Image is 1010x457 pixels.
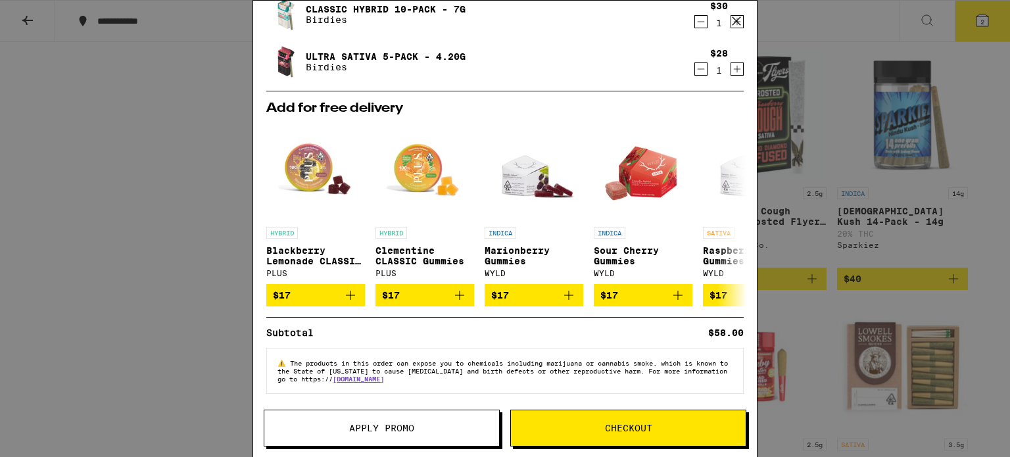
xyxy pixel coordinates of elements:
[594,122,692,220] img: WYLD - Sour Cherry Gummies
[485,227,516,239] p: INDICA
[266,122,365,220] img: PLUS - Blackberry Lemonade CLASSIC Gummies
[703,122,802,284] a: Open page for Raspberry Gummies from WYLD
[709,290,727,301] span: $17
[266,284,365,306] button: Add to bag
[703,245,802,266] p: Raspberry Gummies
[703,284,802,306] button: Add to bag
[277,359,290,367] span: ⚠️
[703,269,802,277] div: WYLD
[266,269,365,277] div: PLUS
[485,269,583,277] div: WYLD
[594,269,692,277] div: WYLD
[485,245,583,266] p: Marionberry Gummies
[485,122,583,284] a: Open page for Marionberry Gummies from WYLD
[485,122,583,220] img: WYLD - Marionberry Gummies
[306,14,466,25] p: Birdies
[594,284,692,306] button: Add to bag
[375,122,474,284] a: Open page for Clementine CLASSIC Gummies from PLUS
[277,359,728,383] span: The products in this order can expose you to chemicals including marijuana or cannabis smoke, whi...
[710,48,728,59] div: $28
[375,122,474,220] img: PLUS - Clementine CLASSIC Gummies
[694,15,708,28] button: Decrement
[594,122,692,284] a: Open page for Sour Cherry Gummies from WYLD
[266,245,365,266] p: Blackberry Lemonade CLASSIC Gummies
[273,290,291,301] span: $17
[605,423,652,433] span: Checkout
[375,284,474,306] button: Add to bag
[266,328,323,337] div: Subtotal
[600,290,618,301] span: $17
[264,410,500,446] button: Apply Promo
[710,65,728,76] div: 1
[306,51,466,62] a: Ultra Sativa 5-Pack - 4.20g
[485,284,583,306] button: Add to bag
[306,62,466,72] p: Birdies
[710,18,728,28] div: 1
[306,4,466,14] a: Classic Hybrid 10-Pack - 7g
[333,375,384,383] a: [DOMAIN_NAME]
[510,410,746,446] button: Checkout
[382,290,400,301] span: $17
[731,62,744,76] button: Increment
[266,122,365,284] a: Open page for Blackberry Lemonade CLASSIC Gummies from PLUS
[8,9,95,20] span: Hi. Need any help?
[375,245,474,266] p: Clementine CLASSIC Gummies
[703,227,734,239] p: SATIVA
[708,328,744,337] div: $58.00
[491,290,509,301] span: $17
[710,1,728,11] div: $30
[266,43,303,80] img: Ultra Sativa 5-Pack - 4.20g
[266,227,298,239] p: HYBRID
[594,227,625,239] p: INDICA
[375,227,407,239] p: HYBRID
[266,102,744,115] h2: Add for free delivery
[349,423,414,433] span: Apply Promo
[594,245,692,266] p: Sour Cherry Gummies
[703,122,802,220] img: WYLD - Raspberry Gummies
[375,269,474,277] div: PLUS
[694,62,708,76] button: Decrement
